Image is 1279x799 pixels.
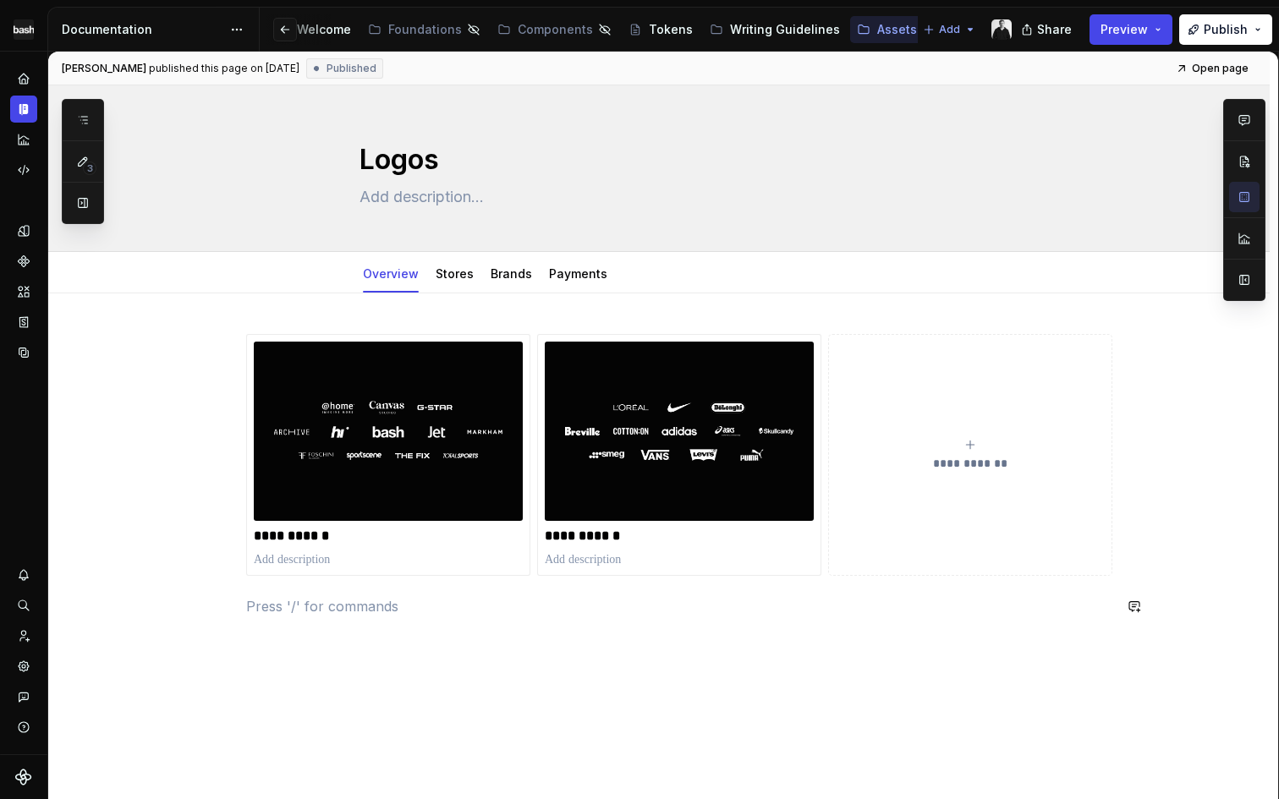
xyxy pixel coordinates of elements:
[149,62,299,75] div: published this page on [DATE]
[10,561,37,588] button: Notifications
[703,16,847,43] a: Writing Guidelines
[254,342,523,521] img: 11f71573-970c-4301-9813-a0352caabccc.png
[1192,62,1249,75] span: Open page
[62,21,222,38] div: Documentation
[10,96,37,123] a: Documentation
[356,255,425,291] div: Overview
[15,769,32,785] svg: Supernova Logo
[10,217,37,244] a: Design tokens
[10,278,37,305] a: Assets
[10,309,37,336] a: Storybook stories
[622,16,700,43] a: Tokens
[10,156,37,183] a: Code automation
[10,592,37,619] button: Search ⌘K
[327,62,376,75] span: Published
[542,255,614,291] div: Payments
[356,140,996,180] textarea: Logos
[491,16,618,43] a: Components
[1037,21,1072,38] span: Share
[1090,14,1172,45] button: Preview
[1171,57,1256,80] a: Open page
[10,248,37,275] a: Components
[436,266,474,281] a: Stores
[10,126,37,153] a: Analytics
[10,339,37,366] a: Data sources
[1101,21,1148,38] span: Preview
[491,266,532,281] a: Brands
[10,653,37,680] a: Settings
[14,19,34,40] img: f86023f7-de07-4548-b23e-34af6ab67166.png
[83,161,96,175] span: 3
[388,21,462,38] div: Foundations
[649,21,693,38] div: Tokens
[1013,14,1083,45] button: Share
[918,18,981,41] button: Add
[850,16,924,43] a: Assets
[518,21,593,38] div: Components
[939,23,960,36] span: Add
[10,65,37,92] a: Home
[10,622,37,649] a: Invite team
[484,255,539,291] div: Brands
[270,13,914,47] div: Page tree
[730,21,840,38] div: Writing Guidelines
[10,683,37,710] button: Contact support
[1179,14,1272,45] button: Publish
[363,266,419,281] a: Overview
[62,62,146,75] span: [PERSON_NAME]
[549,266,607,281] a: Payments
[991,19,1012,40] img: JP Swart
[361,16,487,43] a: Foundations
[545,342,814,521] img: e9cb5c7f-685e-438e-9dd3-225be2375527.png
[429,255,480,291] div: Stores
[1204,21,1248,38] span: Publish
[877,21,917,38] div: Assets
